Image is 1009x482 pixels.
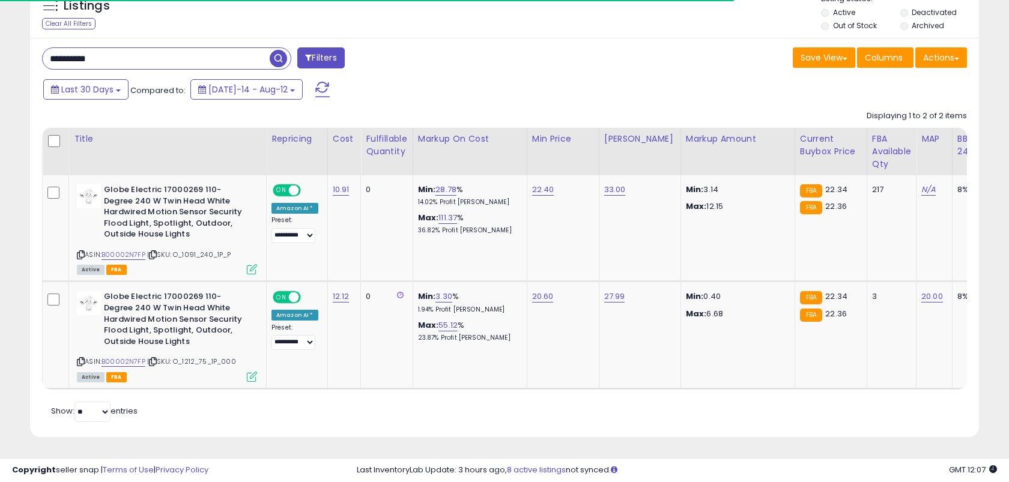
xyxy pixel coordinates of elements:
[686,184,786,195] p: 3.14
[74,133,261,145] div: Title
[507,464,566,475] a: 8 active listings
[271,310,318,321] div: Amazon AI *
[800,201,822,214] small: FBA
[865,52,903,64] span: Columns
[418,320,518,342] div: %
[800,309,822,322] small: FBA
[793,47,855,68] button: Save View
[102,357,145,367] a: B00002N7FP
[800,291,822,304] small: FBA
[208,83,288,95] span: [DATE]-14 - Aug-12
[413,128,527,175] th: The percentage added to the cost of goods (COGS) that forms the calculator for Min & Max prices.
[872,133,911,170] div: FBA Available Qty
[604,133,676,145] div: [PERSON_NAME]
[532,184,554,196] a: 22.40
[333,133,356,145] div: Cost
[271,216,318,243] div: Preset:
[130,85,186,96] span: Compared to:
[156,464,208,475] a: Privacy Policy
[104,291,250,350] b: Globe Electric 17000269 110-Degree 240 W Twin Head White Hardwired Motion Sensor Security Flood L...
[333,184,350,196] a: 10.91
[872,291,907,302] div: 3
[106,372,127,382] span: FBA
[867,110,967,122] div: Displaying 1 to 2 of 2 items
[333,291,350,303] a: 12.12
[912,7,957,17] label: Deactivated
[12,464,56,475] strong: Copyright
[604,184,626,196] a: 33.00
[418,291,518,313] div: %
[921,291,943,303] a: 20.00
[833,7,855,17] label: Active
[61,83,114,95] span: Last 30 Days
[686,291,704,302] strong: Min:
[857,47,914,68] button: Columns
[297,47,344,68] button: Filters
[418,184,436,195] b: Min:
[77,372,105,382] span: All listings currently available for purchase on Amazon
[42,18,95,29] div: Clear All Filters
[271,203,318,214] div: Amazon AI *
[418,198,518,206] p: 14.02% Profit [PERSON_NAME]
[366,133,407,158] div: Fulfillable Quantity
[418,184,518,206] div: %
[77,265,105,275] span: All listings currently available for purchase on Amazon
[418,291,436,302] b: Min:
[12,465,208,476] div: seller snap | |
[604,291,625,303] a: 27.99
[957,291,997,302] div: 8%
[438,319,458,331] a: 55.12
[357,465,997,476] div: Last InventoryLab Update: 3 hours ago, not synced.
[532,133,594,145] div: Min Price
[912,20,944,31] label: Archived
[825,200,847,212] span: 22.36
[800,184,822,197] small: FBA
[274,292,289,303] span: ON
[915,47,967,68] button: Actions
[686,291,786,302] p: 0.40
[418,212,518,235] div: %
[106,265,127,275] span: FBA
[833,20,877,31] label: Out of Stock
[418,226,518,235] p: 36.82% Profit [PERSON_NAME]
[299,185,318,196] span: OFF
[271,324,318,351] div: Preset:
[825,291,847,302] span: 22.34
[825,308,847,319] span: 22.36
[102,250,145,260] a: B00002N7FP
[686,184,704,195] strong: Min:
[418,319,439,331] b: Max:
[271,133,323,145] div: Repricing
[957,184,997,195] div: 8%
[418,212,439,223] b: Max:
[435,291,452,303] a: 3.30
[77,291,101,315] img: 31cmM9jZHgL._SL40_.jpg
[299,292,318,303] span: OFF
[77,184,101,208] img: 31cmM9jZHgL._SL40_.jpg
[957,133,1001,158] div: BB Share 24h.
[418,133,522,145] div: Markup on Cost
[921,184,936,196] a: N/A
[949,464,997,475] span: 2025-09-12 12:07 GMT
[686,308,707,319] strong: Max:
[366,291,403,302] div: 0
[366,184,403,195] div: 0
[190,79,303,100] button: [DATE]-14 - Aug-12
[77,184,257,273] div: ASIN:
[921,133,947,145] div: MAP
[438,212,457,224] a: 111.37
[103,464,154,475] a: Terms of Use
[872,184,907,195] div: 217
[686,309,786,319] p: 6.68
[532,291,554,303] a: 20.60
[435,184,456,196] a: 28.78
[147,357,236,366] span: | SKU: O_1212_75_1P_000
[274,185,289,196] span: ON
[686,201,786,212] p: 12.15
[686,133,790,145] div: Markup Amount
[51,405,138,417] span: Show: entries
[800,133,862,158] div: Current Buybox Price
[825,184,847,195] span: 22.34
[418,334,518,342] p: 23.87% Profit [PERSON_NAME]
[43,79,129,100] button: Last 30 Days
